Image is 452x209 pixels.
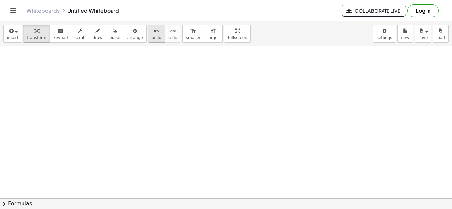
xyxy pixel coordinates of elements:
span: settings [377,35,392,40]
i: format_size [210,27,216,35]
button: fullscreen [224,25,250,43]
span: scrub [75,35,86,40]
button: erase [106,25,124,43]
button: save [415,25,431,43]
i: undo [153,27,159,35]
span: keypad [53,35,68,40]
button: transform [23,25,50,43]
button: new [397,25,413,43]
span: draw [93,35,103,40]
a: Whiteboards [26,7,60,14]
iframe: Cute Agent Lily vs Naughty Weapons Factory - Bullet Lily Gameplay [223,61,355,160]
span: transform [27,35,46,40]
span: Collaborate Live [347,8,400,14]
span: fullscreen [228,35,247,40]
button: Toggle navigation [8,5,19,16]
span: insert [7,35,18,40]
span: undo [152,35,161,40]
span: smaller [186,35,201,40]
button: Collaborate Live [342,5,406,17]
button: redoredo [165,25,181,43]
button: insert [3,25,22,43]
button: keyboardkeypad [50,25,71,43]
span: larger [207,35,219,40]
span: load [436,35,445,40]
span: new [401,35,409,40]
i: keyboard [57,27,64,35]
button: draw [89,25,106,43]
iframe: Ochaco Just Got Even STRONGER With This NEW BUFF In My Hero Ultra Rumble [45,61,178,160]
span: redo [168,35,177,40]
button: arrange [124,25,147,43]
button: scrub [71,25,89,43]
button: format_sizelarger [204,25,223,43]
span: arrange [127,35,143,40]
button: load [433,25,449,43]
span: save [418,35,428,40]
button: settings [373,25,396,43]
i: format_size [190,27,196,35]
button: format_sizesmaller [182,25,204,43]
button: Log in [407,4,439,17]
button: undoundo [148,25,165,43]
span: erase [109,35,120,40]
i: redo [170,27,176,35]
